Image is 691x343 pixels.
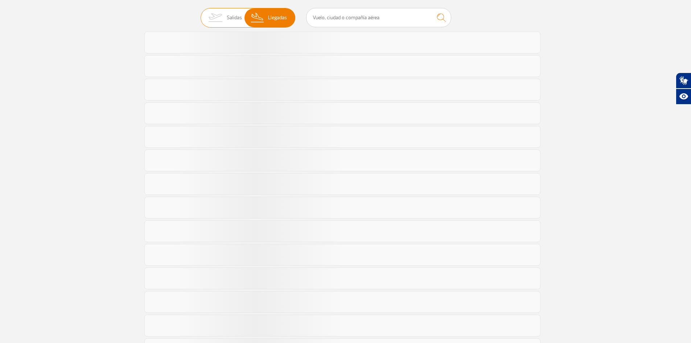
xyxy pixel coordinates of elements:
button: Abrir tradutor de língua de sinais. [676,73,691,89]
span: Salidas [227,8,242,27]
img: slider-embarque [204,8,227,27]
div: Plugin de acessibilidade da Hand Talk. [676,73,691,105]
input: Vuelo, ciudad o compañía aérea [306,8,451,27]
button: Abrir recursos assistivos. [676,89,691,105]
span: Llegadas [268,8,287,27]
img: slider-desembarque [247,8,268,27]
